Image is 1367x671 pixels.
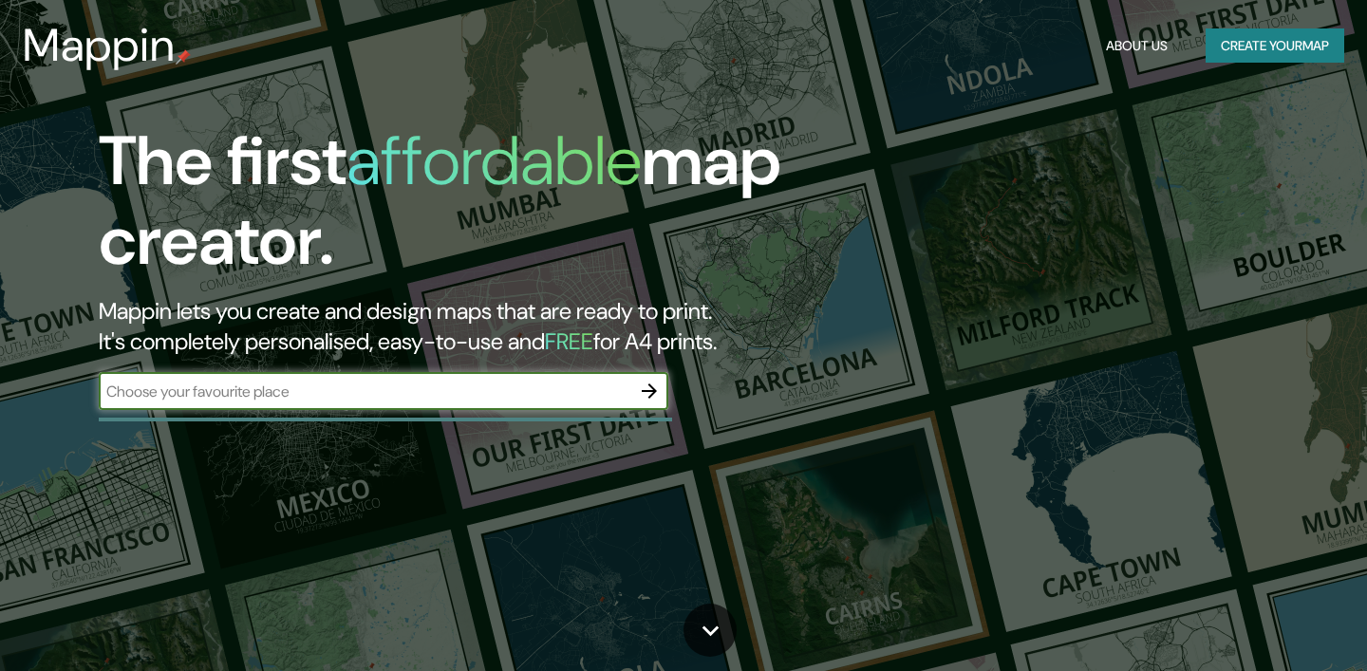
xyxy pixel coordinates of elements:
[99,121,782,296] h1: The first map creator.
[545,326,593,356] h5: FREE
[99,381,630,402] input: Choose your favourite place
[176,49,191,65] img: mappin-pin
[23,19,176,72] h3: Mappin
[346,117,642,205] h1: affordable
[99,296,782,357] h2: Mappin lets you create and design maps that are ready to print. It's completely personalised, eas...
[1206,28,1344,64] button: Create yourmap
[1098,28,1175,64] button: About Us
